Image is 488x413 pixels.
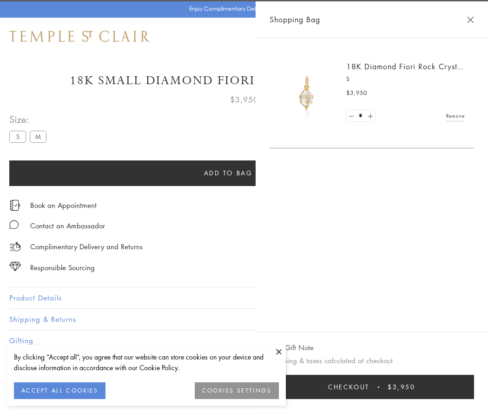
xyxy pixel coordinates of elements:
[9,200,20,211] img: icon_appointment.svg
[270,13,320,26] span: Shopping Bag
[346,88,367,98] span: $3,950
[9,220,19,229] img: MessageIcon-01_2.svg
[270,375,474,399] button: Checkout $3,950
[9,241,21,253] img: icon_delivery.svg
[30,200,97,210] a: Book an Appointment
[30,262,95,273] div: Responsible Sourcing
[328,382,369,392] span: Checkout
[9,262,21,271] img: icon_sourcing.svg
[270,342,314,353] button: Add Gift Note
[9,160,447,186] button: Add to bag
[346,74,465,84] p: S
[30,131,46,142] label: M
[388,382,415,392] span: $3,950
[14,352,279,373] div: By clicking “Accept all”, you agree that our website can store cookies on your device and disclos...
[230,93,258,106] span: $3,950
[9,309,479,330] button: Shipping & Returns
[9,73,479,89] h1: 18K Small Diamond Fiori Rock Crystal Amulet
[9,131,26,142] label: S
[195,382,279,399] button: COOKIES SETTINGS
[467,16,474,23] button: Close Shopping Bag
[204,168,253,178] span: Add to bag
[446,111,465,121] a: Remove
[9,112,50,127] span: Size:
[30,220,105,232] div: Contact an Ambassador
[347,110,356,122] a: Set quantity to 0
[9,31,150,42] img: Temple St. Clair
[189,4,295,13] p: Enjoy Complimentary Delivery & Returns
[9,287,479,308] button: Product Details
[270,355,474,366] p: Shipping & taxes calculated at checkout
[30,241,143,253] p: Complimentary Delivery and Returns
[279,65,335,121] img: P51889-E11FIORI
[9,330,479,351] button: Gifting
[14,382,106,399] button: ACCEPT ALL COOKIES
[365,110,375,122] a: Set quantity to 2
